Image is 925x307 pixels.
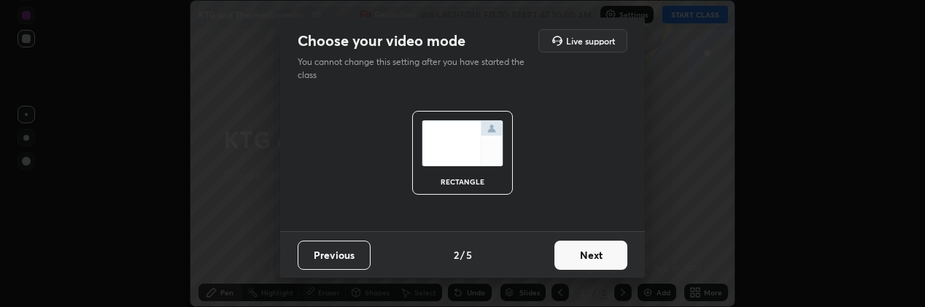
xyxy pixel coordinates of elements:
[460,247,465,263] h4: /
[433,178,492,185] div: rectangle
[298,31,465,50] h2: Choose your video mode
[422,120,503,166] img: normalScreenIcon.ae25ed63.svg
[566,36,615,45] h5: Live support
[454,247,459,263] h4: 2
[466,247,472,263] h4: 5
[298,241,371,270] button: Previous
[554,241,627,270] button: Next
[298,55,534,82] p: You cannot change this setting after you have started the class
